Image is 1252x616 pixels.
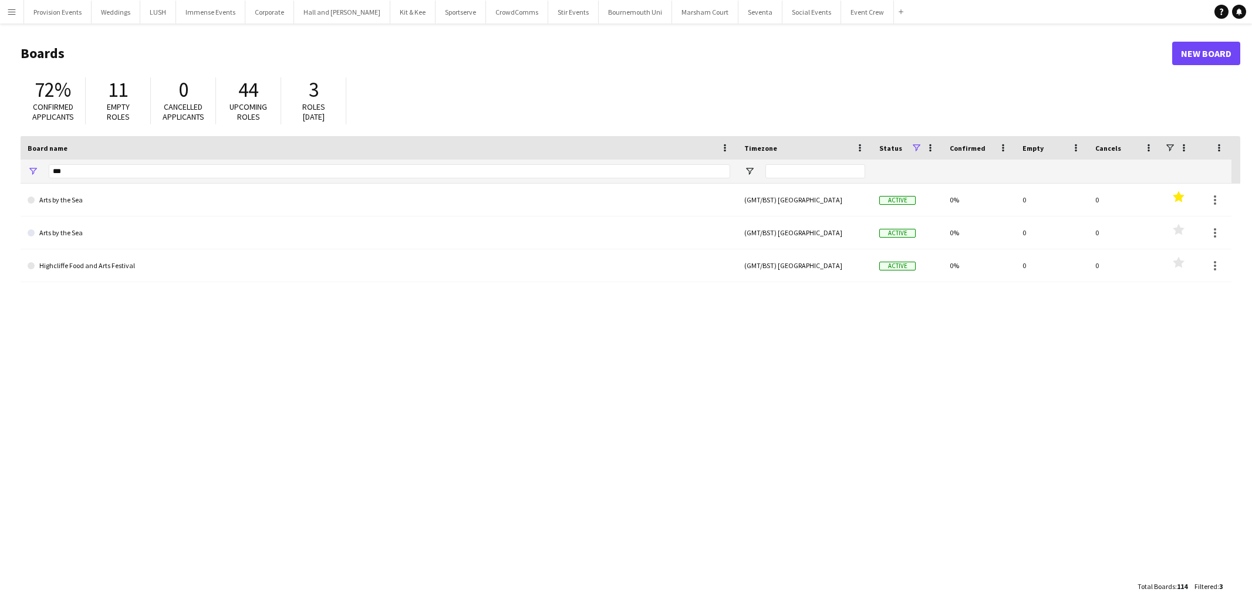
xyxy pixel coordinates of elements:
a: Highcliffe Food and Arts Festival [28,249,730,282]
span: 0 [178,77,188,103]
span: Board name [28,144,68,153]
input: Timezone Filter Input [765,164,865,178]
span: 114 [1177,582,1187,591]
span: Empty roles [107,101,130,122]
div: (GMT/BST) [GEOGRAPHIC_DATA] [737,249,872,282]
span: Empty [1022,144,1044,153]
div: 0 [1088,249,1161,282]
button: Corporate [245,1,294,23]
span: Confirmed [950,144,986,153]
div: 0 [1088,184,1161,216]
span: 3 [1219,582,1223,591]
span: Roles [DATE] [302,101,325,122]
span: 11 [108,77,128,103]
span: Active [879,262,916,270]
div: 0 [1088,216,1161,249]
span: Cancels [1095,144,1121,153]
button: Sportserve [436,1,486,23]
span: Status [879,144,902,153]
span: Upcoming roles [230,101,267,122]
span: Timezone [744,144,777,153]
div: 0% [943,249,1015,282]
span: Active [879,196,916,205]
button: Marsham Court [672,1,738,23]
button: LUSH [140,1,176,23]
span: 44 [238,77,258,103]
span: Total Boards [1138,582,1175,591]
span: Active [879,229,916,238]
button: Social Events [782,1,841,23]
button: Open Filter Menu [28,166,38,177]
button: Kit & Kee [390,1,436,23]
div: : [1194,575,1223,598]
a: Arts by the Sea [28,184,730,216]
div: 0% [943,184,1015,216]
a: New Board [1172,42,1240,65]
button: Open Filter Menu [744,166,755,177]
span: Filtered [1194,582,1217,591]
div: 0 [1015,184,1088,216]
div: 0 [1015,249,1088,282]
button: Weddings [92,1,140,23]
h1: Boards [21,45,1172,62]
button: Bournemouth Uni [599,1,672,23]
div: (GMT/BST) [GEOGRAPHIC_DATA] [737,184,872,216]
button: Event Crew [841,1,894,23]
button: Stir Events [548,1,599,23]
span: Confirmed applicants [32,101,74,122]
button: Hall and [PERSON_NAME] [294,1,390,23]
button: Provision Events [24,1,92,23]
button: Seventa [738,1,782,23]
span: 3 [309,77,319,103]
button: Immense Events [176,1,245,23]
button: CrowdComms [486,1,548,23]
span: 72% [35,77,71,103]
div: : [1138,575,1187,598]
a: Arts by the Sea [28,216,730,249]
span: Cancelled applicants [163,101,204,122]
input: Board name Filter Input [49,164,730,178]
div: 0% [943,216,1015,249]
div: 0 [1015,216,1088,249]
div: (GMT/BST) [GEOGRAPHIC_DATA] [737,216,872,249]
